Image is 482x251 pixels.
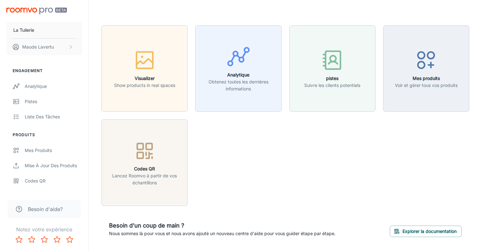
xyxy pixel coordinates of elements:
h6: Mes produits [395,75,458,82]
button: Rate 5 star [63,233,76,246]
p: Lancez Roomvo à partir de vos échantillons [106,172,183,186]
div: Mes produits [25,147,82,154]
button: Codes QRLancez Roomvo à partir de vos échantillons [101,119,188,206]
button: Maude Lavertu [6,39,82,55]
button: VisualizerShow products in real spaces [101,25,188,112]
p: Suivre les clients potentiels [304,82,360,89]
button: AnalytiqueObtenez toutes les dernières informations [195,25,281,112]
img: Roomvo PRO Beta [6,8,67,14]
a: AnalytiqueObtenez toutes les dernières informations [195,65,281,71]
p: Notez votre expérience [5,226,83,233]
h6: pistes [304,75,360,82]
div: Liste des tâches [25,113,82,120]
p: Voir et gérer tous vos produits [395,82,458,89]
div: Mise à jour des produits [25,162,82,169]
div: Analytique [25,83,82,90]
h6: Codes QR [106,165,183,172]
button: Rate 4 star [51,233,63,246]
a: pistesSuivre les clients potentiels [289,65,376,71]
h6: Visualizer [114,75,175,82]
button: Mes produitsVoir et gérer tous vos produits [383,25,469,112]
div: Codes QR [25,177,82,184]
button: Explorer la documentation [390,226,462,237]
button: Rate 3 star [38,233,51,246]
button: pistesSuivre les clients potentiels [289,25,376,112]
h6: Analytique [199,71,277,78]
a: Explorer la documentation [390,228,462,234]
button: Rate 2 star [25,233,38,246]
p: Nous sommes là pour vous et nous avons ajouté un nouveau centre d'aide pour vous guider étape par... [109,230,336,237]
p: Show products in real spaces [114,82,175,89]
div: pistes [25,98,82,105]
p: Maude Lavertu [22,43,54,50]
a: Mes produitsVoir et gérer tous vos produits [383,65,469,71]
button: Rate 1 star [13,233,25,246]
button: La Tuilerie [6,22,82,38]
span: Besoin d'aide? [28,205,63,213]
h6: Besoin d'un coup de main ? [109,221,336,230]
p: Obtenez toutes les dernières informations [199,78,277,92]
a: Codes QRLancez Roomvo à partir de vos échantillons [101,159,188,165]
p: La Tuilerie [13,27,34,34]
